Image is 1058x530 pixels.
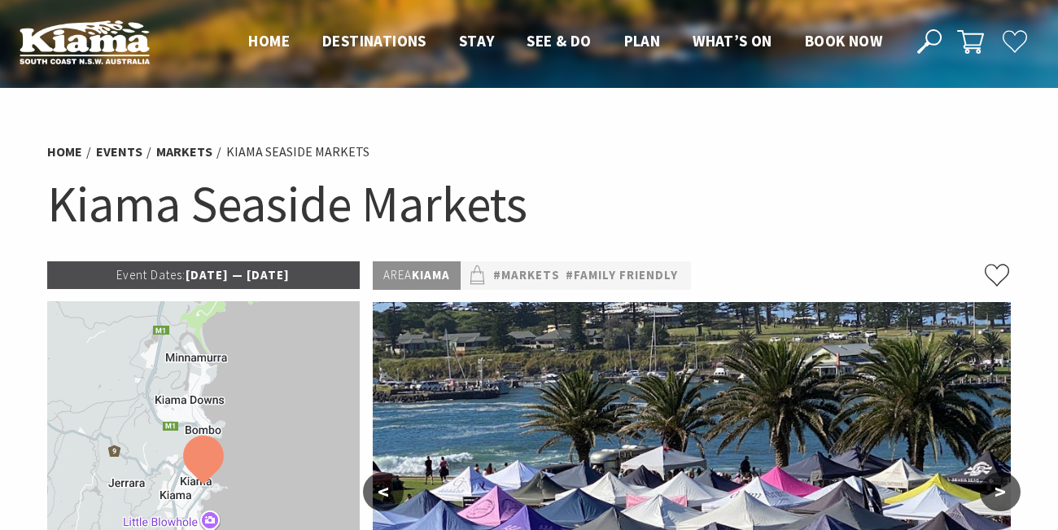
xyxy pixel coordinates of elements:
span: Stay [459,31,495,50]
a: Home [47,143,82,160]
button: < [363,472,404,511]
button: > [980,472,1021,511]
a: Markets [156,143,212,160]
p: Kiama [373,261,461,290]
span: Area [383,267,412,283]
span: Home [248,31,290,50]
p: [DATE] — [DATE] [47,261,360,289]
span: What’s On [693,31,772,50]
span: See & Do [527,31,591,50]
a: #Markets [493,265,560,286]
span: Destinations [322,31,426,50]
span: Event Dates: [116,267,186,283]
a: #Family Friendly [566,265,678,286]
img: Kiama Logo [20,20,150,64]
a: Events [96,143,142,160]
span: Plan [624,31,661,50]
li: Kiama Seaside Markets [226,142,369,163]
h1: Kiama Seaside Markets [47,171,1011,237]
span: Book now [805,31,882,50]
nav: Main Menu [232,28,898,55]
